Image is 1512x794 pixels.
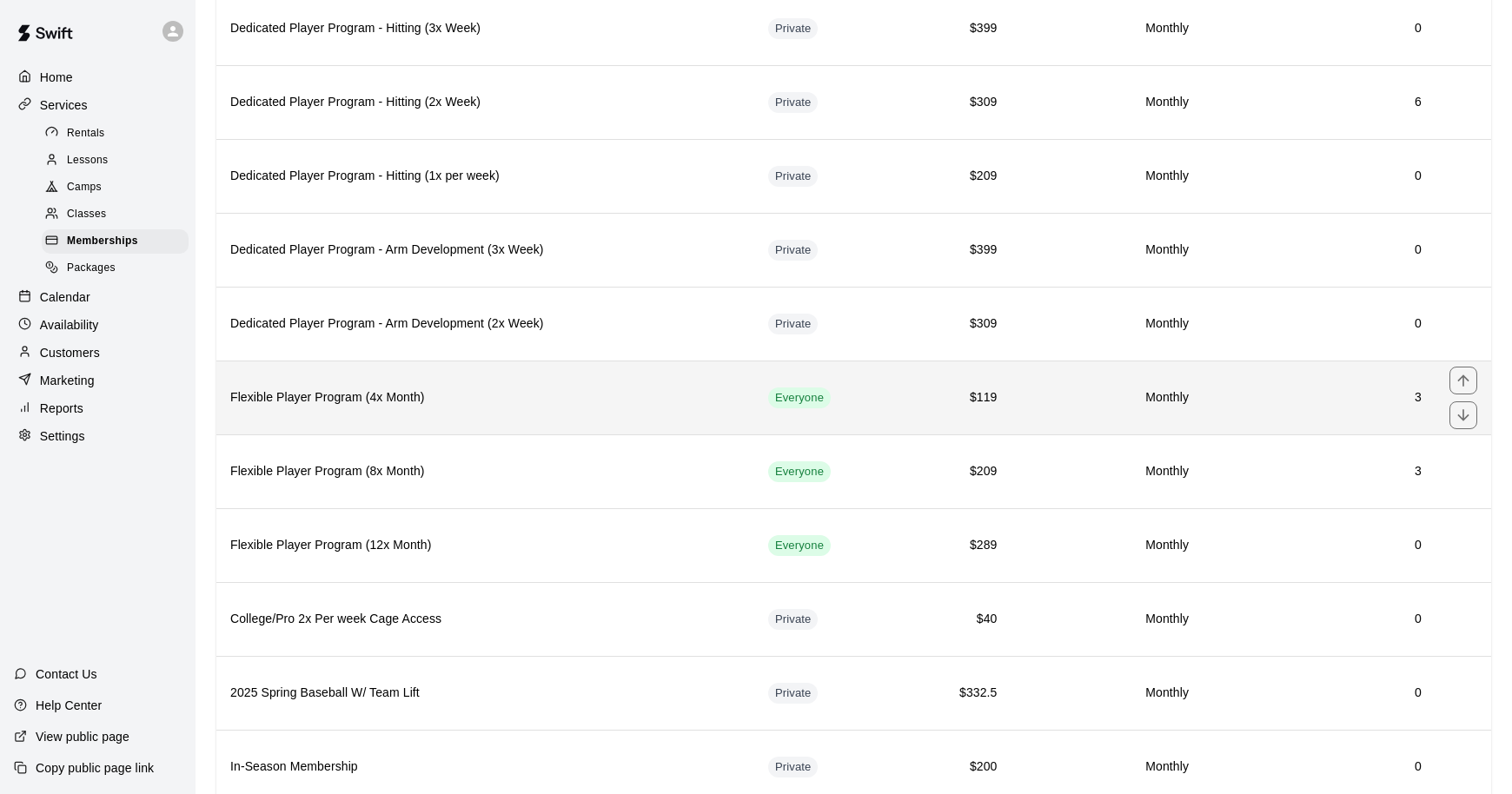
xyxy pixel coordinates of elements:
div: This membership is visible to all customers [768,387,831,408]
span: Everyone [768,390,831,407]
span: Private [768,242,819,259]
h6: $399 [911,19,997,38]
div: This membership is hidden from the memberships page [768,683,819,704]
h6: Dedicated Player Program - Hitting (2x Week) [230,93,740,112]
h6: $119 [911,388,997,407]
h6: $40 [911,610,997,629]
h6: 2025 Spring Baseball W/ Team Lift [230,684,740,703]
p: Availability [40,316,99,334]
p: Marketing [40,372,95,389]
div: This membership is visible to all customers [768,535,831,556]
h6: Dedicated Player Program - Arm Development (2x Week) [230,314,740,334]
button: move item up [1449,367,1477,394]
h6: Monthly [1025,19,1189,38]
h6: Monthly [1025,241,1189,260]
p: Services [40,96,88,114]
div: Classes [42,202,189,227]
div: This membership is hidden from the memberships page [768,757,819,777]
p: Home [40,69,73,86]
p: Reports [40,400,83,417]
a: Services [14,92,182,118]
span: Private [768,169,819,185]
p: Calendar [40,288,90,306]
h6: $209 [911,462,997,481]
h6: Monthly [1025,314,1189,334]
p: Customers [40,344,100,361]
p: View public page [36,728,129,745]
h6: College/Pro 2x Per week Cage Access [230,610,740,629]
p: Copy public page link [36,759,154,777]
h6: Monthly [1025,462,1189,481]
span: Camps [67,179,102,196]
p: Help Center [36,697,102,714]
h6: $399 [911,241,997,260]
div: This membership is hidden from the memberships page [768,92,819,113]
div: Camps [42,175,189,200]
span: Private [768,95,819,111]
h6: Flexible Player Program (8x Month) [230,462,740,481]
h6: 0 [1217,684,1422,703]
div: Packages [42,256,189,281]
h6: Dedicated Player Program - Hitting (3x Week) [230,19,740,38]
h6: $309 [911,93,997,112]
h6: $309 [911,314,997,334]
div: This membership is hidden from the memberships page [768,166,819,187]
h6: Flexible Player Program (12x Month) [230,536,740,555]
h6: 0 [1217,610,1422,629]
span: Everyone [768,464,831,480]
h6: 0 [1217,19,1422,38]
div: This membership is hidden from the memberships page [768,18,819,39]
h6: 3 [1217,388,1422,407]
div: Lessons [42,149,189,173]
h6: Flexible Player Program (4x Month) [230,388,740,407]
h6: $209 [911,167,997,186]
div: Memberships [42,229,189,254]
h6: Monthly [1025,93,1189,112]
a: Classes [42,202,196,228]
div: Reports [14,395,182,421]
button: move item down [1449,401,1477,429]
span: Private [768,21,819,37]
h6: $200 [911,758,997,777]
h6: Monthly [1025,684,1189,703]
span: Private [768,612,819,628]
a: Calendar [14,284,182,310]
h6: $289 [911,536,997,555]
p: Contact Us [36,665,97,683]
h6: $332.5 [911,684,997,703]
span: Everyone [768,538,831,554]
a: Marketing [14,367,182,394]
h6: 6 [1217,93,1422,112]
a: Memberships [42,228,196,255]
h6: Monthly [1025,536,1189,555]
a: Customers [14,340,182,366]
a: Settings [14,423,182,449]
h6: Monthly [1025,758,1189,777]
a: Home [14,64,182,90]
h6: In-Season Membership [230,758,740,777]
div: Rentals [42,122,189,146]
span: Classes [67,206,106,223]
h6: Monthly [1025,610,1189,629]
span: Rentals [67,125,105,142]
h6: Dedicated Player Program - Arm Development (3x Week) [230,241,740,260]
h6: 0 [1217,536,1422,555]
a: Availability [14,312,182,338]
span: Packages [67,260,116,277]
h6: 0 [1217,758,1422,777]
span: Lessons [67,152,109,169]
span: Memberships [67,233,138,250]
span: Private [768,316,819,333]
div: This membership is visible to all customers [768,461,831,482]
h6: Dedicated Player Program - Hitting (1x per week) [230,167,740,186]
p: Settings [40,427,85,445]
span: Private [768,759,819,776]
a: Lessons [42,147,196,174]
h6: Monthly [1025,167,1189,186]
